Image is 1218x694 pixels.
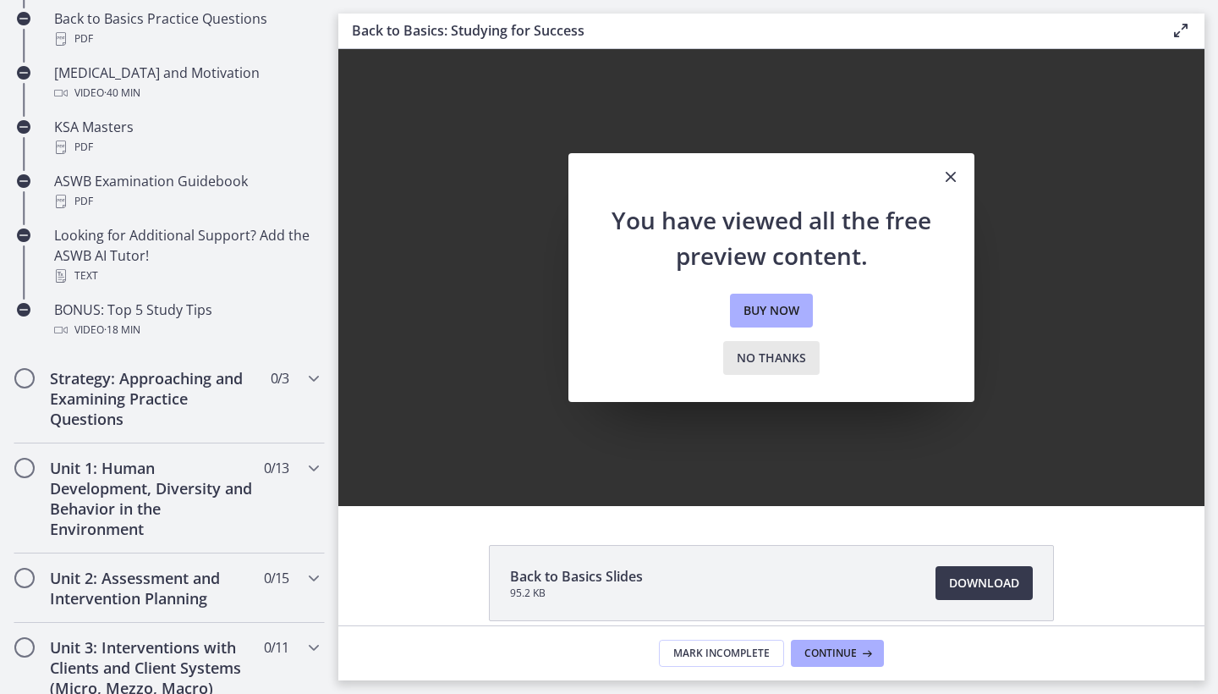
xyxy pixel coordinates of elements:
[791,640,884,667] button: Continue
[264,568,288,588] span: 0 / 15
[935,566,1033,600] a: Download
[264,458,288,478] span: 0 / 13
[104,320,140,340] span: · 18 min
[510,566,643,587] span: Back to Basics Slides
[595,202,947,273] h2: You have viewed all the free preview content.
[54,29,318,49] div: PDF
[50,568,256,609] h2: Unit 2: Assessment and Intervention Planning
[743,300,799,321] span: Buy now
[54,83,318,103] div: Video
[54,171,318,212] div: ASWB Examination Guidebook
[50,368,256,429] h2: Strategy: Approaching and Examining Practice Questions
[54,63,318,103] div: [MEDICAL_DATA] and Motivation
[949,573,1019,593] span: Download
[54,300,318,340] div: BONUS: Top 5 Study Tips
[673,647,770,660] span: Mark Incomplete
[54,117,318,157] div: KSA Masters
[804,647,857,660] span: Continue
[264,637,288,658] span: 0 / 11
[659,640,784,667] button: Mark Incomplete
[54,225,318,286] div: Looking for Additional Support? Add the ASWB AI Tutor!
[54,320,318,340] div: Video
[54,266,318,286] div: Text
[271,368,288,388] span: 0 / 3
[104,83,140,103] span: · 40 min
[510,587,643,600] span: 95.2 KB
[723,341,820,375] button: No thanks
[54,191,318,212] div: PDF
[54,137,318,157] div: PDF
[50,458,256,539] h2: Unit 1: Human Development, Diversity and Behavior in the Environment
[54,8,318,49] div: Back to Basics Practice Questions
[352,20,1144,41] h3: Back to Basics: Studying for Success
[737,348,806,368] span: No thanks
[927,153,974,202] button: Close
[730,294,813,328] a: Buy now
